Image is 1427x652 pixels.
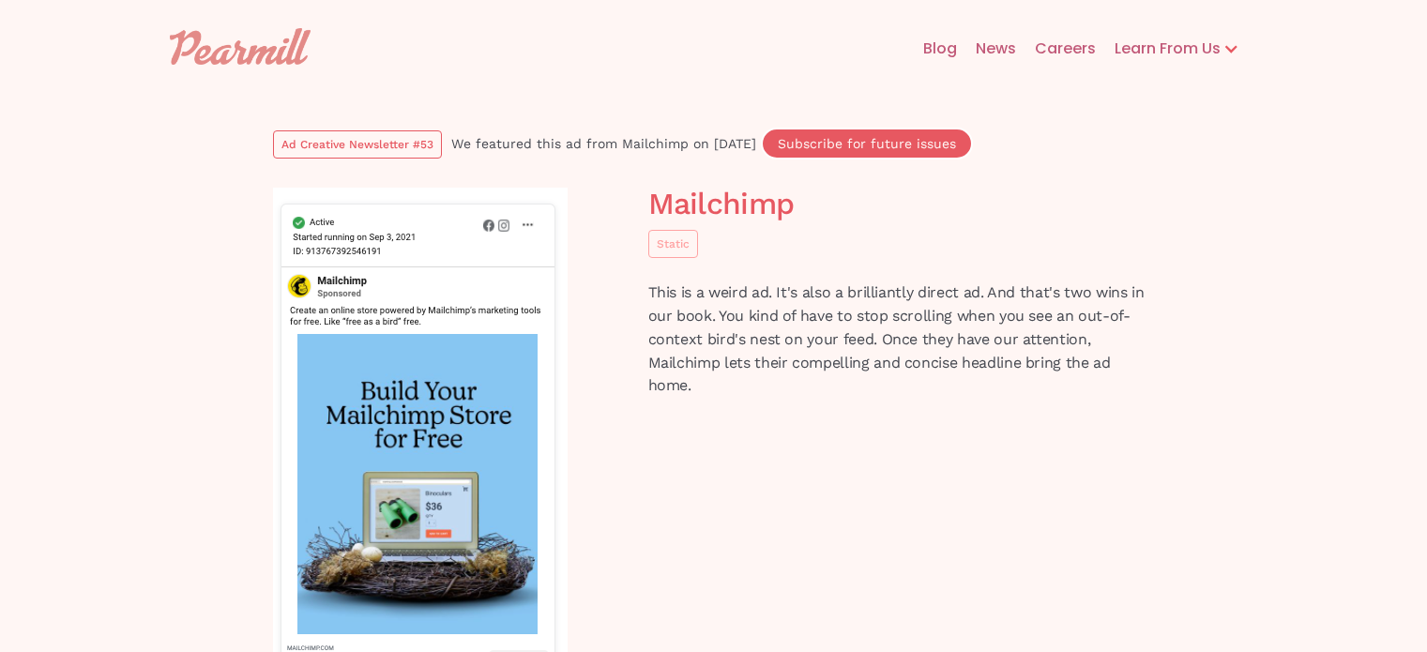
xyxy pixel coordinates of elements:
[648,281,1155,398] p: This is a weird ad. It's also a brilliantly direct ad. And that's two wins in our book. You kind ...
[657,235,690,253] div: Static
[1016,19,1096,79] a: Careers
[281,135,433,154] div: Ad Creative Newsletter #53
[1096,38,1221,60] div: Learn From Us
[273,130,442,159] a: Ad Creative Newsletter #53
[778,137,956,150] div: Subscribe for future issues
[648,230,698,258] a: Static
[761,128,973,159] a: Subscribe for future issues
[714,134,761,153] div: [DATE]
[693,134,714,153] div: on
[622,134,693,153] div: Mailchimp
[957,19,1016,79] a: News
[1096,19,1258,79] div: Learn From Us
[451,134,622,153] div: We featured this ad from
[904,19,957,79] a: Blog
[648,188,1155,220] h1: Mailchimp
